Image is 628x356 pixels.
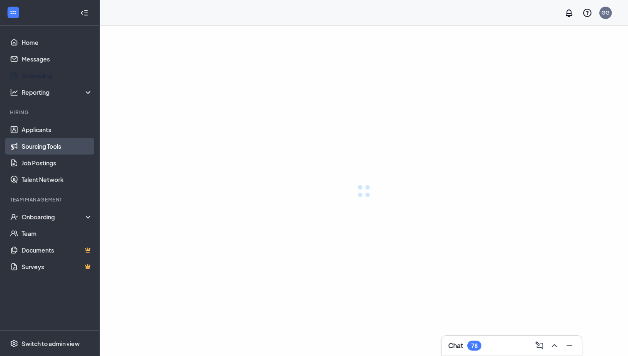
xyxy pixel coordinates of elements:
button: ComposeMessage [532,339,545,352]
svg: Notifications [564,8,574,18]
svg: Minimize [564,341,574,351]
a: SurveysCrown [22,258,93,275]
a: Talent Network [22,171,93,188]
svg: UserCheck [10,213,18,221]
svg: Analysis [10,88,18,96]
div: Reporting [22,88,93,96]
div: Switch to admin view [22,339,80,348]
div: 78 [471,342,478,349]
a: Sourcing Tools [22,138,93,155]
svg: ChevronUp [549,341,559,351]
div: Team Management [10,196,91,203]
a: Messages [22,51,93,67]
a: Applicants [22,121,93,138]
a: Home [22,34,93,51]
button: Minimize [562,339,575,352]
div: Onboarding [22,213,93,221]
div: GG [601,9,610,16]
button: ChevronUp [547,339,560,352]
div: Hiring [10,109,91,116]
svg: QuestionInfo [582,8,592,18]
svg: Settings [10,339,18,348]
h3: Chat [448,341,463,350]
svg: Collapse [80,9,88,17]
a: Job Postings [22,155,93,171]
svg: ComposeMessage [535,341,545,351]
a: DocumentsCrown [22,242,93,258]
a: Team [22,225,93,242]
a: Scheduling [22,67,93,84]
svg: WorkstreamLogo [9,8,17,17]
